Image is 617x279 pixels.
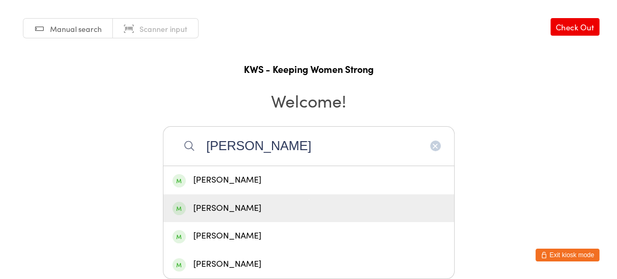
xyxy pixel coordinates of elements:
[50,23,102,34] span: Manual search
[550,18,599,36] a: Check Out
[11,88,606,112] h2: Welcome!
[536,249,599,261] button: Exit kiosk mode
[172,257,445,272] div: [PERSON_NAME]
[139,23,187,34] span: Scanner input
[172,201,445,216] div: [PERSON_NAME]
[163,126,455,166] input: Search
[11,62,606,76] h1: KWS - Keeping Women Strong
[172,173,445,187] div: [PERSON_NAME]
[172,229,445,243] div: [PERSON_NAME]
